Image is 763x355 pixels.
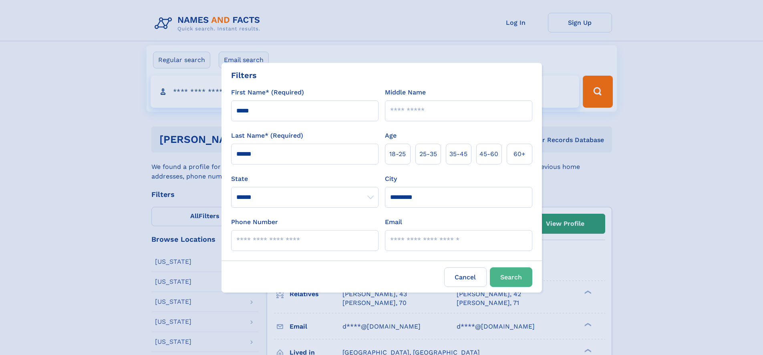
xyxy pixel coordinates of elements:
[449,149,467,159] span: 35‑45
[513,149,525,159] span: 60+
[231,131,303,140] label: Last Name* (Required)
[231,69,257,81] div: Filters
[385,174,397,184] label: City
[490,267,532,287] button: Search
[231,88,304,97] label: First Name* (Required)
[385,131,397,140] label: Age
[479,149,498,159] span: 45‑60
[231,174,378,184] label: State
[389,149,406,159] span: 18‑25
[231,217,278,227] label: Phone Number
[444,267,487,287] label: Cancel
[385,88,426,97] label: Middle Name
[385,217,402,227] label: Email
[419,149,437,159] span: 25‑35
